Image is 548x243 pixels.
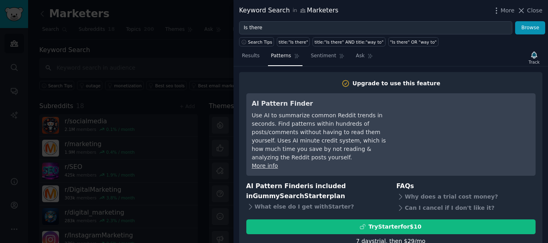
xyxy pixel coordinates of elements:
[396,191,536,203] div: Why does a trial cost money?
[252,111,398,162] div: Use AI to summarize common Reddit trends in seconds. Find patterns within hundreds of posts/comme...
[396,181,536,191] h3: FAQs
[239,6,339,16] div: Keyword Search Marketers
[246,181,386,201] h3: AI Pattern Finder is included in plan
[239,50,262,66] a: Results
[252,163,278,169] a: More info
[313,37,385,46] a: title:"Is there" AND title:"way to"
[492,6,515,15] button: More
[368,223,421,231] div: Try Starter for $10
[501,6,515,15] span: More
[353,79,440,88] div: Upgrade to use this feature
[239,37,274,46] button: Search Tips
[396,203,536,214] div: Can I cancel if I don't like it?
[292,7,297,14] span: in
[410,99,530,159] iframe: YouTube video player
[527,6,542,15] span: Close
[279,39,308,45] div: title:"Is there"
[242,52,260,60] span: Results
[277,37,310,46] a: title:"Is there"
[253,192,329,200] span: GummySearch Starter
[353,50,376,66] a: Ask
[248,39,272,45] span: Search Tips
[526,49,542,66] button: Track
[529,59,540,65] div: Track
[390,39,436,45] div: "Is there" OR "way to"
[356,52,365,60] span: Ask
[388,37,438,46] a: "Is there" OR "way to"
[252,99,398,109] h3: AI Pattern Finder
[246,219,536,234] button: TryStarterfor$10
[515,21,545,35] button: Browse
[308,50,347,66] a: Sentiment
[517,6,542,15] button: Close
[271,52,291,60] span: Patterns
[268,50,302,66] a: Patterns
[315,39,384,45] div: title:"Is there" AND title:"way to"
[246,201,386,212] div: What else do I get with Starter ?
[239,21,512,35] input: Try a keyword related to your business
[311,52,336,60] span: Sentiment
